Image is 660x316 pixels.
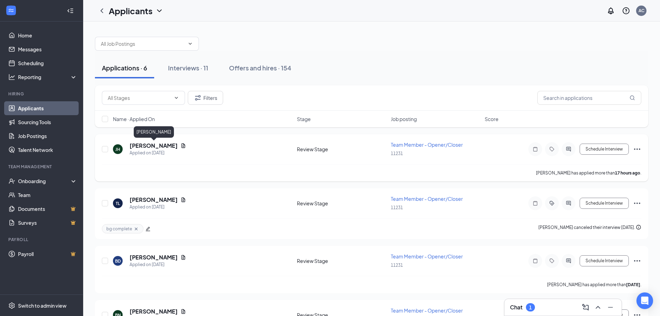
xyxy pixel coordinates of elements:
svg: ChevronLeft [98,7,106,15]
span: Name · Applied On [113,116,155,122]
div: Hiring [8,91,76,97]
button: Filter Filters [188,91,223,105]
span: bg complete [106,226,132,232]
div: Onboarding [18,178,71,185]
svg: ActiveChat [564,146,573,152]
svg: ComposeMessage [581,303,590,311]
span: 11231 [391,205,403,210]
div: Team Management [8,164,76,170]
svg: Ellipses [633,199,641,207]
span: Team Member - Opener/Closer [391,307,463,314]
span: Score [485,116,499,122]
svg: Analysis [8,74,15,80]
svg: ChevronUp [594,303,602,311]
div: Applied on [DATE] [130,150,186,156]
h1: Applicants [109,5,152,17]
span: Team Member - Opener/Closer [391,196,463,202]
div: Switch to admin view [18,302,67,309]
span: Stage [297,116,311,122]
button: Schedule Interview [580,198,629,209]
div: BD [115,258,121,264]
a: DocumentsCrown [18,202,77,216]
div: [PERSON_NAME] [134,126,174,138]
svg: Filter [194,94,202,102]
h5: [PERSON_NAME] [130,308,178,315]
svg: ActiveChat [564,200,573,206]
button: Schedule Interview [580,255,629,266]
svg: WorkstreamLogo [8,7,15,14]
div: Review Stage [297,200,387,207]
button: ChevronUp [592,302,604,313]
button: Schedule Interview [580,144,629,155]
h5: [PERSON_NAME] [130,196,178,204]
div: Payroll [8,237,76,242]
a: Home [18,28,77,42]
svg: QuestionInfo [622,7,630,15]
svg: MagnifyingGlass [630,95,635,101]
svg: Settings [8,302,15,309]
svg: ChevronDown [187,41,193,46]
a: Applicants [18,101,77,115]
button: ComposeMessage [580,302,591,313]
b: 17 hours ago [615,170,640,176]
div: Review Stage [297,146,387,153]
span: 11231 [391,151,403,156]
input: All Job Postings [101,40,185,48]
div: Offers and hires · 154 [229,63,291,72]
div: [PERSON_NAME] canceled their interview [DATE]. [538,224,641,233]
svg: Document [181,197,186,203]
svg: Note [531,200,539,206]
div: JH [115,146,120,152]
svg: Ellipses [633,145,641,153]
div: Open Intercom Messenger [636,292,653,309]
div: Review Stage [297,257,387,264]
div: 1 [529,305,532,310]
div: TL [116,200,120,206]
span: Team Member - Opener/Closer [391,253,463,259]
a: Talent Network [18,143,77,157]
span: Job posting [391,116,417,122]
input: Search in applications [537,91,641,105]
svg: Document [181,255,186,260]
a: Sourcing Tools [18,115,77,129]
span: edit [146,227,150,231]
p: [PERSON_NAME] has applied more than . [536,170,641,176]
svg: Note [531,146,539,152]
div: Reporting [18,74,78,80]
svg: Note [531,258,539,264]
a: SurveysCrown [18,216,77,230]
p: [PERSON_NAME] has applied more than . [547,282,641,288]
svg: Collapse [67,7,74,14]
span: Team Member - Opener/Closer [391,142,463,148]
svg: ChevronDown [155,7,164,15]
h5: [PERSON_NAME] [130,254,178,261]
a: Messages [18,42,77,56]
svg: Minimize [606,303,615,311]
div: Applied on [DATE] [130,204,186,211]
h3: Chat [510,304,522,311]
h5: [PERSON_NAME] [130,142,178,150]
input: All Stages [108,94,171,102]
svg: Cross [133,226,139,232]
div: AC [639,8,644,14]
a: PayrollCrown [18,247,77,261]
b: [DATE] [626,282,640,287]
span: 11231 [391,263,403,268]
svg: Ellipses [633,257,641,265]
svg: Info [636,224,641,230]
svg: Tag [548,146,556,152]
a: Team [18,188,77,202]
svg: UserCheck [8,178,15,185]
button: Minimize [605,302,616,313]
div: Applied on [DATE] [130,261,186,268]
svg: Tag [548,258,556,264]
svg: ChevronDown [174,95,179,101]
svg: ActiveTag [548,200,556,206]
div: Applications · 6 [102,63,147,72]
div: Interviews · 11 [168,63,208,72]
svg: ActiveChat [564,258,573,264]
a: Job Postings [18,129,77,143]
svg: Document [181,309,186,314]
a: Scheduling [18,56,77,70]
